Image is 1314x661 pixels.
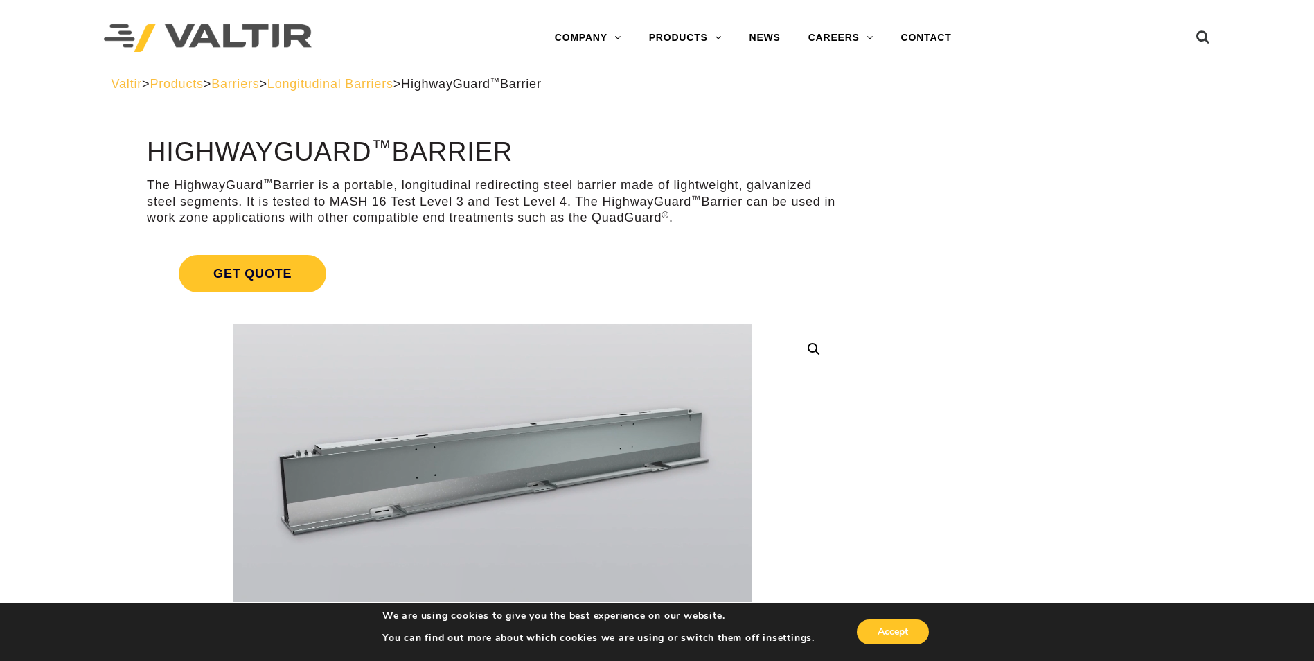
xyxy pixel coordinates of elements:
[691,194,701,204] sup: ™
[112,76,1203,92] div: > > > >
[794,24,887,52] a: CAREERS
[112,77,142,91] a: Valtir
[263,177,273,188] sup: ™
[382,632,815,644] p: You can find out more about which cookies we are using or switch them off in .
[179,255,326,292] span: Get Quote
[857,619,929,644] button: Accept
[211,77,259,91] a: Barriers
[401,77,542,91] span: HighwayGuard Barrier
[147,177,839,226] p: The HighwayGuard Barrier is a portable, longitudinal redirecting steel barrier made of lightweigh...
[662,210,669,220] sup: ®
[371,136,391,158] sup: ™
[736,24,794,52] a: NEWS
[541,24,635,52] a: COMPANY
[887,24,966,52] a: CONTACT
[267,77,393,91] a: Longitudinal Barriers
[382,610,815,622] p: We are using cookies to give you the best experience on our website.
[147,138,839,167] h1: HighwayGuard Barrier
[147,238,839,309] a: Get Quote
[104,24,312,53] img: Valtir
[772,632,812,644] button: settings
[150,77,203,91] a: Products
[490,76,500,87] sup: ™
[635,24,736,52] a: PRODUCTS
